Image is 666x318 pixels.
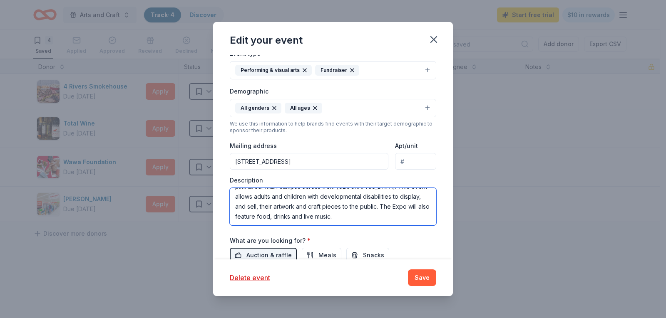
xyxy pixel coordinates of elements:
[230,142,277,150] label: Mailing address
[363,250,384,260] span: Snacks
[230,273,270,283] button: Delete event
[230,237,311,245] label: What are you looking for?
[230,176,263,185] label: Description
[230,34,303,47] div: Edit your event
[315,65,359,76] div: Fundraiser
[285,103,322,113] div: All ages
[395,153,436,170] input: #
[408,269,436,286] button: Save
[346,248,389,263] button: Snacks
[230,99,436,117] button: All gendersAll ages
[235,65,312,76] div: Performing & visual arts
[302,248,341,263] button: Meals
[395,142,418,150] label: Apt/unit
[230,248,297,263] button: Auction & raffle
[230,61,436,79] button: Performing & visual artsFundraiser
[246,250,292,260] span: Auction & raffle
[230,153,388,170] input: Enter a US address
[230,188,436,225] textarea: The Arc's 4th Annual Arts & Crafts Expo is [DATE][DATE] 10 a.m. until 2 p.m. at our main campus a...
[230,121,436,134] div: We use this information to help brands find events with their target demographic to sponsor their...
[230,87,268,96] label: Demographic
[235,103,281,113] div: All genders
[318,250,336,260] span: Meals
